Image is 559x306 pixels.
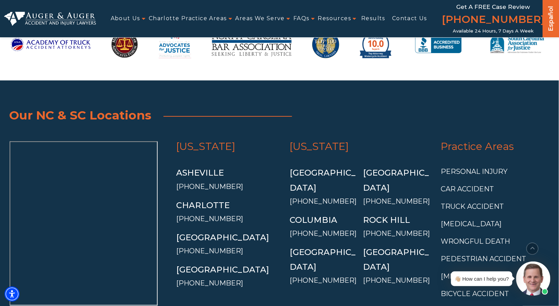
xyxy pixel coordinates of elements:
[363,215,410,225] a: Rock Hill
[290,197,356,205] a: [PHONE_NUMBER]
[290,229,356,238] a: [PHONE_NUMBER]
[176,182,243,191] a: [PHONE_NUMBER]
[159,19,191,70] img: North Carolina Advocates for Justice
[212,19,292,70] img: North Carolina Bar Association
[363,276,430,284] a: [PHONE_NUMBER]
[176,168,224,178] a: Asheville
[363,168,429,192] a: [GEOGRAPHIC_DATA]
[392,11,427,26] a: Contact Us
[457,3,530,10] span: Get a FREE Case Review
[176,200,230,210] a: Charlotte
[176,215,243,223] a: [PHONE_NUMBER]
[293,11,309,26] a: FAQs
[4,286,20,302] div: Accessibility Menu
[441,272,502,280] a: [MEDICAL_DATA]
[486,19,549,70] img: South Carolina Association for Justice
[290,215,337,225] a: Columbia
[526,243,538,255] button: scroll to up
[4,12,96,26] img: Auger & Auger Accident and Injury Lawyers Logo
[412,19,465,70] img: BBB Accredited Business
[441,202,504,211] a: Truck Accident
[290,140,349,153] a: [US_STATE]
[312,19,339,70] img: Top 100 Trial Lawyers
[441,290,509,298] a: Bicycle Accident
[441,140,514,153] a: Practice Areas
[176,265,269,275] a: [GEOGRAPHIC_DATA]
[454,274,509,283] div: 👋🏼 How can I help you?
[441,220,502,228] a: [MEDICAL_DATA]
[235,11,285,26] a: Areas We Serve
[290,168,355,192] a: [GEOGRAPHIC_DATA]
[290,247,355,272] a: [GEOGRAPHIC_DATA]
[441,167,508,176] a: Personal Injury
[10,19,90,70] img: Academy-of-Truck-Accident-Attorneys
[363,247,429,272] a: [GEOGRAPHIC_DATA]
[516,262,550,296] img: Intaker widget Avatar
[149,11,227,26] a: Charlotte Practice Areas
[290,276,356,284] a: [PHONE_NUMBER]
[176,232,269,242] a: [GEOGRAPHIC_DATA]
[318,11,351,26] a: Resources
[176,140,235,153] a: [US_STATE]
[361,11,385,26] a: Results
[10,108,151,123] span: Our NC & SC Locations
[441,237,510,245] a: Wrongful Death
[453,28,534,34] span: Available 24 Hours, 7 Days a Week
[441,185,494,193] a: Car Accident
[442,12,545,28] a: [PHONE_NUMBER]
[363,229,430,238] a: [PHONE_NUMBER]
[111,19,138,70] img: MillionDollarAdvocatesForum
[441,255,526,263] a: Pedestrian Accident
[363,197,430,205] a: [PHONE_NUMBER]
[360,19,391,70] img: avvo-motorcycle
[176,279,243,287] a: [PHONE_NUMBER]
[176,247,243,255] a: [PHONE_NUMBER]
[111,11,140,26] a: About Us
